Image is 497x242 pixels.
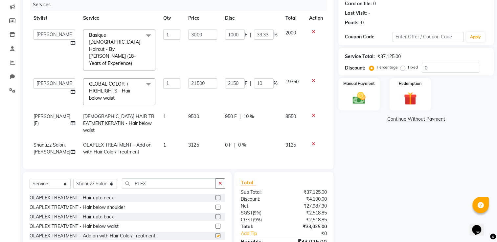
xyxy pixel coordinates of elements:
th: Action [305,11,327,26]
div: - [368,10,370,17]
span: GLOBAL COLOR + HIGHLIGHTS - Hair below waist [89,81,131,101]
label: Manual Payment [343,81,375,87]
div: Coupon Code [345,33,392,40]
iframe: chat widget [469,216,490,235]
div: Total: [236,223,284,230]
th: Qty [159,11,184,26]
th: Disc [221,11,282,26]
span: 1 [163,142,166,148]
img: _cash.svg [349,91,370,106]
span: 0 F [225,142,232,149]
span: 3125 [188,142,199,148]
div: ₹37,125.00 [284,189,332,196]
label: Redemption [399,81,421,87]
label: Percentage [377,64,398,70]
span: | [250,31,251,38]
span: [DEMOGRAPHIC_DATA] HAIR TREATMENT KERATIN - Hair below waist [83,113,154,133]
img: _gift.svg [400,91,421,107]
span: 10 % [243,113,254,120]
span: 0 % [238,142,246,149]
a: Add Tip [236,230,292,237]
span: 1 [163,113,166,119]
div: Sub Total: [236,189,284,196]
span: | [250,80,251,87]
label: Fixed [408,64,418,70]
div: Card on file: [345,0,372,7]
span: F [245,31,247,38]
span: 2000 [285,30,296,36]
input: Enter Offer / Coupon Code [393,32,463,42]
span: SGST [241,210,253,216]
div: Service Total: [345,53,375,60]
span: | [234,142,236,149]
th: Total [282,11,305,26]
span: 19350 [285,79,299,85]
span: 3125 [285,142,296,148]
span: 9% [254,210,260,215]
th: Service [79,11,159,26]
div: OLAPLEX TREATMENT - Hair below waist [30,223,119,230]
div: ₹2,518.85 [284,216,332,223]
div: 0 [361,19,364,26]
span: OLAPLEX TREATMENT - Add on with Hair Color/ Treatment [83,142,151,155]
div: ₹0 [292,230,332,237]
div: ₹33,025.00 [284,223,332,230]
div: Last Visit: [345,10,367,17]
div: OLAPLEX TREATMENT - Hair upto neck [30,194,114,201]
div: OLAPLEX TREATMENT - Hair below shoulder [30,204,125,211]
a: x [132,60,135,66]
div: ₹2,518.85 [284,210,332,216]
div: ( ) [236,210,284,216]
th: Stylist [30,11,79,26]
div: Discount: [236,196,284,203]
div: 0 [373,0,376,7]
span: 950 F [225,113,237,120]
span: 9% [254,217,260,222]
th: Price [184,11,221,26]
span: F [245,80,247,87]
div: ₹27,987.30 [284,203,332,210]
span: [PERSON_NAME] (F) [34,113,70,126]
input: Search or Scan [122,178,216,189]
button: Apply [466,32,485,42]
a: x [115,95,118,101]
div: Points: [345,19,360,26]
span: 8550 [285,113,296,119]
span: % [274,31,278,38]
span: 9500 [188,113,199,119]
a: Continue Without Payment [340,116,492,123]
span: % [274,80,278,87]
span: CGST [241,217,253,223]
div: ₹37,125.00 [377,53,401,60]
div: OLAPLEX TREATMENT - Hair upto back [30,213,114,220]
div: Discount: [345,65,365,71]
span: Basique [DEMOGRAPHIC_DATA] Haircut - By [PERSON_NAME] (18+ Years of Experience) [89,32,140,66]
div: OLAPLEX TREATMENT - Add on with Hair Color/ Treatment [30,232,155,239]
span: Total [241,179,256,186]
div: ( ) [236,216,284,223]
span: | [239,113,241,120]
div: ₹4,100.00 [284,196,332,203]
span: Shanuzz Salon, [PERSON_NAME] [34,142,70,155]
div: Net: [236,203,284,210]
